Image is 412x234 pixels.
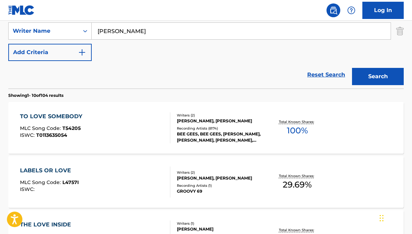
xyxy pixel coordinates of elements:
span: ISWC : [20,132,36,138]
a: Log In [362,2,404,19]
span: T0113635054 [36,132,67,138]
p: Total Known Shares: [279,173,316,179]
div: Drag [380,208,384,228]
span: L4757I [62,179,79,185]
div: [PERSON_NAME] [177,226,264,232]
div: Writers ( 2 ) [177,170,264,175]
span: MLC Song Code : [20,179,62,185]
iframe: Chat Widget [378,201,412,234]
span: 29.69 % [283,179,312,191]
div: [PERSON_NAME], [PERSON_NAME] [177,175,264,181]
p: Total Known Shares: [279,227,316,233]
img: help [347,6,355,14]
div: Recording Artists ( 1 ) [177,183,264,188]
div: THE LOVE INSIDE [20,221,80,229]
form: Search Form [8,1,404,89]
img: MLC Logo [8,5,35,15]
div: [PERSON_NAME], [PERSON_NAME] [177,118,264,124]
div: Help [344,3,358,17]
span: ISWC : [20,186,36,192]
a: Public Search [326,3,340,17]
div: Writer Name [13,27,75,35]
div: Writers ( 2 ) [177,113,264,118]
img: Delete Criterion [396,22,404,40]
p: Total Known Shares: [279,119,316,124]
div: BEE GEES, BEE GEES, [PERSON_NAME], [PERSON_NAME], [PERSON_NAME], [PERSON_NAME], BEE GEES [177,131,264,143]
span: T54205 [62,125,81,131]
span: MLC Song Code : [20,125,62,131]
span: 100 % [287,124,308,137]
div: Writers ( 1 ) [177,221,264,226]
button: Add Criteria [8,44,92,61]
div: Recording Artists ( 8174 ) [177,126,264,131]
button: Search [352,68,404,85]
img: 9d2ae6d4665cec9f34b9.svg [78,48,86,57]
div: TO LOVE SOMEBODY [20,112,86,121]
a: LABELS OR LOVEMLC Song Code:L4757IISWC:Writers (2)[PERSON_NAME], [PERSON_NAME]Recording Artists (... [8,156,404,208]
a: TO LOVE SOMEBODYMLC Song Code:T54205ISWC:T0113635054Writers (2)[PERSON_NAME], [PERSON_NAME]Record... [8,102,404,154]
a: Reset Search [304,67,349,82]
div: GROOVY 69 [177,188,264,194]
p: Showing 1 - 10 of 104 results [8,92,63,99]
div: LABELS OR LOVE [20,166,79,175]
img: search [329,6,338,14]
